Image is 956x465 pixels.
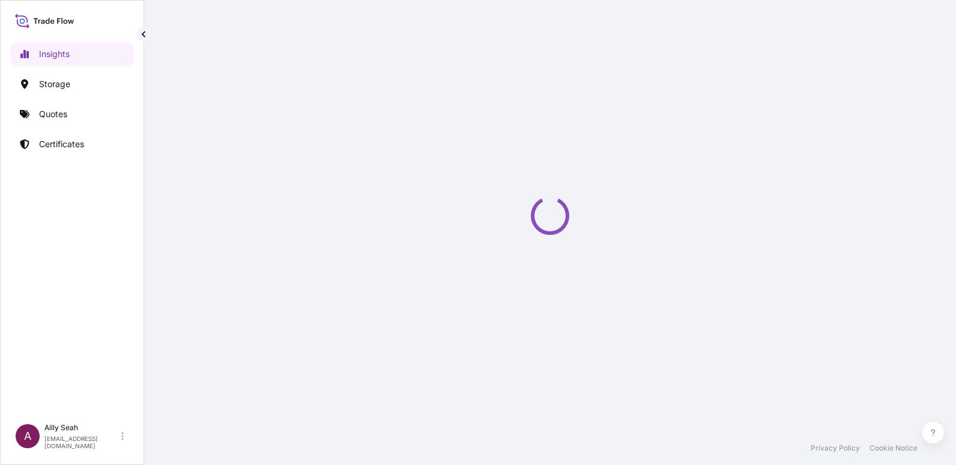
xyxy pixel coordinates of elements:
[811,443,860,453] a: Privacy Policy
[44,423,119,433] p: Ailly Seah
[10,42,134,66] a: Insights
[39,48,70,60] p: Insights
[10,132,134,156] a: Certificates
[39,108,67,120] p: Quotes
[10,72,134,96] a: Storage
[10,102,134,126] a: Quotes
[870,443,918,453] a: Cookie Notice
[24,430,31,442] span: A
[39,78,70,90] p: Storage
[39,138,84,150] p: Certificates
[44,435,119,449] p: [EMAIL_ADDRESS][DOMAIN_NAME]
